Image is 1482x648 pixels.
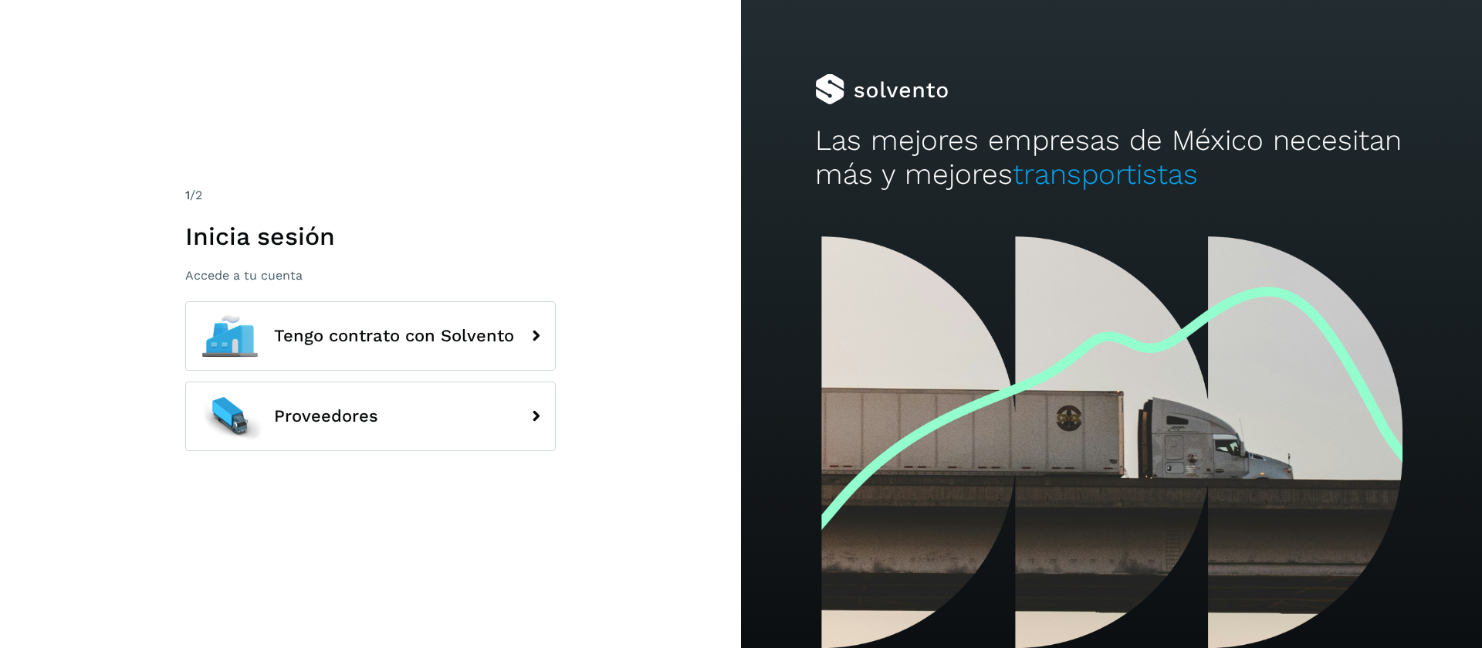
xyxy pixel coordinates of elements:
[185,186,556,205] div: /2
[815,124,1408,192] h2: Las mejores empresas de México necesitan más y mejores
[185,268,556,283] p: Accede a tu cuenta
[185,382,556,451] button: Proveedores
[185,301,556,371] button: Tengo contrato con Solvento
[274,327,514,345] span: Tengo contrato con Solvento
[1013,158,1198,191] span: transportistas
[185,188,190,202] span: 1
[274,407,378,426] span: Proveedores
[185,222,556,251] h1: Inicia sesión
